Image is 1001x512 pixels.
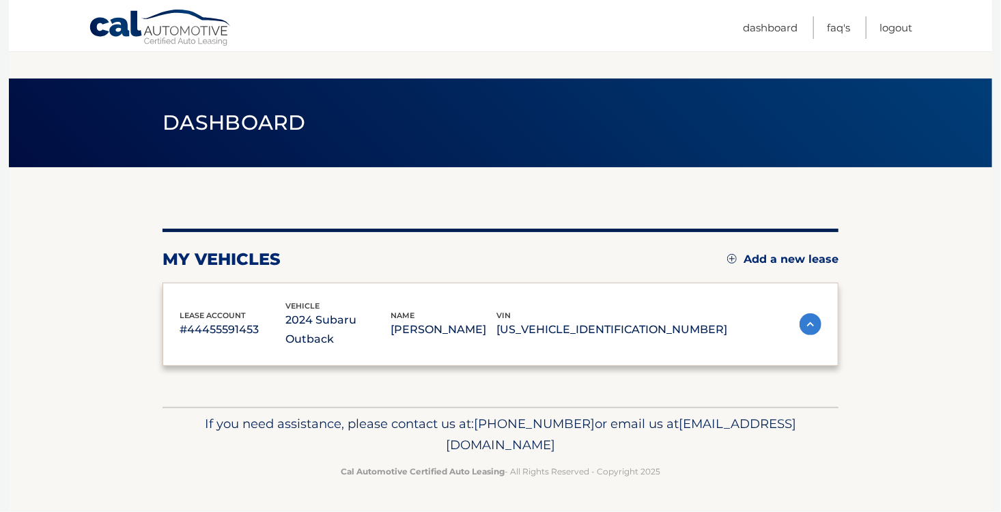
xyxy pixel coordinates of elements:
a: Dashboard [743,16,798,39]
img: add.svg [727,254,737,264]
p: #44455591453 [180,320,285,339]
p: - All Rights Reserved - Copyright 2025 [171,464,830,479]
span: Dashboard [163,110,306,135]
span: vin [496,311,511,320]
strong: Cal Automotive Certified Auto Leasing [341,466,505,477]
span: lease account [180,311,246,320]
p: 2024 Subaru Outback [285,311,391,349]
span: name [391,311,414,320]
p: If you need assistance, please contact us at: or email us at [171,413,830,457]
a: Logout [879,16,912,39]
span: vehicle [285,301,320,311]
a: Add a new lease [727,253,838,266]
p: [PERSON_NAME] [391,320,496,339]
a: Cal Automotive [89,9,232,48]
a: FAQ's [827,16,850,39]
h2: my vehicles [163,249,281,270]
span: [PHONE_NUMBER] [474,416,595,431]
img: accordion-active.svg [800,313,821,335]
p: [US_VEHICLE_IDENTIFICATION_NUMBER] [496,320,727,339]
